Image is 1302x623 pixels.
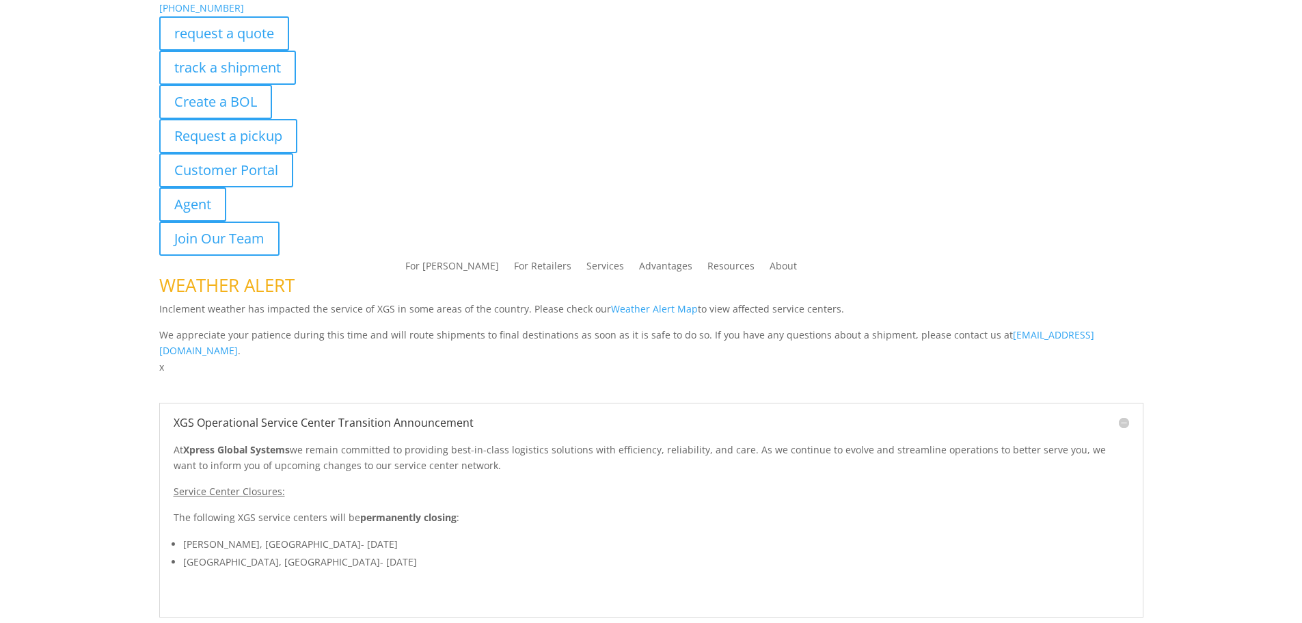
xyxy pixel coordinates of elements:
[159,222,280,256] a: Join Our Team
[159,327,1143,360] p: We appreciate your patience during this time and will route shipments to final destinations as so...
[159,359,1143,375] p: x
[159,273,295,297] span: WEATHER ALERT
[611,302,698,315] a: Weather Alert Map
[159,85,272,119] a: Create a BOL
[639,261,692,276] a: Advantages
[183,553,1129,571] li: [GEOGRAPHIC_DATA], [GEOGRAPHIC_DATA]- [DATE]
[159,119,297,153] a: Request a pickup
[174,509,1129,535] p: The following XGS service centers will be :
[360,511,457,524] strong: permanently closing
[405,261,499,276] a: For [PERSON_NAME]
[159,153,293,187] a: Customer Portal
[183,443,290,456] strong: Xpress Global Systems
[159,301,1143,327] p: Inclement weather has impacted the service of XGS in some areas of the country. Please check our ...
[159,51,296,85] a: track a shipment
[174,417,1129,428] h5: XGS Operational Service Center Transition Announcement
[159,16,289,51] a: request a quote
[159,187,226,222] a: Agent
[174,485,285,498] u: Service Center Closures:
[183,535,1129,553] li: [PERSON_NAME], [GEOGRAPHIC_DATA]- [DATE]
[514,261,571,276] a: For Retailers
[174,442,1129,484] p: At we remain committed to providing best-in-class logistics solutions with efficiency, reliabilit...
[770,261,797,276] a: About
[159,1,244,14] a: [PHONE_NUMBER]
[707,261,755,276] a: Resources
[586,261,624,276] a: Services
